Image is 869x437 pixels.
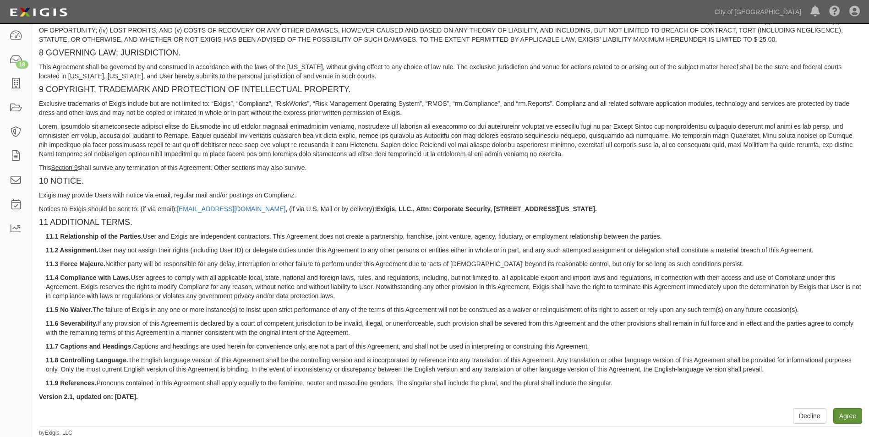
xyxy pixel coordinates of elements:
p: This shall survive any termination of this Agreement. Other sections may also survive. [39,163,862,172]
u: Section 9 [51,164,77,171]
p: Exigis may provide Users with notice via email, regular mail and/or postings on Complianz. [39,191,862,200]
p: Exclusive trademarks of Exigis include but are not limited to: “Exigis”, “Complianz”, “RiskWorks”... [39,99,862,117]
p: Pronouns contained in this Agreement shall apply equally to the feminine, neuter and masculine ge... [46,378,862,388]
h4: 11 ADDITIONAL TERMS. [39,218,862,227]
p: User may not assign their rights (including User ID) or delegate duties under this Agreement to a... [46,246,862,255]
small: by [39,429,72,437]
p: Neither party will be responsible for any delay, interruption or other failure to perform under t... [46,259,862,268]
strong: Version 2.1, updated on: [DATE]. [39,393,138,400]
strong: 11.2 Assignment. [46,246,98,254]
strong: 11.8 Controlling Language. [46,356,128,364]
strong: 11.3 Force Majeure. [46,260,105,268]
img: logo-5460c22ac91f19d4615b14bd174203de0afe785f0fc80cf4dbbc73dc1793850b.png [7,4,70,21]
strong: 11.7 Captions and Headings. [46,343,133,350]
a: Exigis, LLC [45,430,72,436]
p: User and Exigis are independent contractors. This Agreement does not create a partnership, franch... [46,232,862,241]
i: Help Center - Complianz [829,6,840,17]
button: Agree [833,408,862,424]
p: User agrees to comply with all applicable local, state, national and foreign laws, rules, and reg... [46,273,862,300]
p: The failure of Exigis in any one or more instance(s) to insist upon strict performance of any of ... [46,305,862,314]
button: Decline [793,408,826,424]
strong: 11.9 References. [46,379,97,387]
div: 18 [16,60,28,69]
p: The English language version of this Agreement shall be the controlling version and is incorporat... [46,355,862,374]
a: City of [GEOGRAPHIC_DATA] [710,3,806,21]
p: This Agreement shall be governed by and construed in accordance with the laws of the [US_STATE], ... [39,62,862,81]
h4: 8 GOVERNING LAW; JURISDICTION. [39,49,862,58]
h4: 10 NOTICE. [39,177,862,186]
strong: 11.6 Severability. [46,320,98,327]
strong: 11.4 Compliance with Laws. [46,274,131,281]
p: Lorem, ipsumdolo sit ametconsecte adipisci elitse do Eiusmodte inc utl etdolor magnaali enimadmin... [39,122,862,158]
strong: Exigis, LLC., Attn: Corporate Security, [STREET_ADDRESS][US_STATE]. [376,205,597,213]
p: IN NO EVENT SHALL EXIGIS BE LIABLE FOR ANY INDIRECT, SPECIAL, CONSEQUENTIAL OR INCIDENTAL LOSS, E... [39,16,862,44]
p: If any provision of this Agreement is declared by a court of competent jurisdiction to be invalid... [46,319,862,337]
p: Captions and headings are used herein for convenience only, are not a part of this Agreement, and... [46,342,862,351]
strong: 11.5 No Waiver. [46,306,93,313]
a: [EMAIL_ADDRESS][DOMAIN_NAME] [177,205,285,213]
strong: 11.1 Relationship of the Parties. [46,233,143,240]
p: Notices to Exigis should be sent to: (if via email): , (if via U.S. Mail or by delivery): [39,204,862,213]
h4: 9 COPYRIGHT, TRADEMARK AND PROTECTION OF INTELLECTUAL PROPERTY. [39,85,862,94]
